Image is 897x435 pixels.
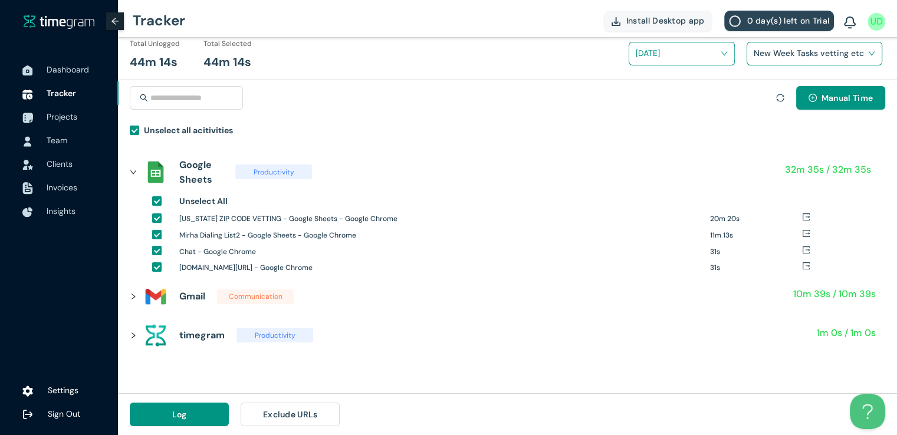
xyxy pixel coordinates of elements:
[817,325,876,340] h1: 1m 0s / 1m 0s
[47,64,89,75] span: Dashboard
[130,53,178,71] h1: 44m 14s
[22,65,33,76] img: DashboardIcon
[802,213,810,221] span: export
[47,88,76,98] span: Tracker
[47,206,75,216] span: Insights
[203,38,252,50] h1: Total Selected
[24,14,94,28] img: timegram
[179,213,701,225] h1: [US_STATE] ZIP CODE VETTING - Google Sheets - Google Chrome
[22,160,33,170] img: InvoiceIcon
[793,286,876,301] h1: 10m 39s / 10m 39s
[22,89,33,100] img: TimeTrackerIcon
[144,324,167,347] img: assets%2Ficons%2Ftg.png
[47,159,73,169] span: Clients
[850,394,885,429] iframe: Toggle Customer Support
[868,13,885,31] img: UserIcon
[172,408,187,421] span: Log
[144,160,167,184] img: assets%2Ficons%2Fsheets_official.png
[48,408,80,419] span: Sign Out
[263,408,318,421] span: Exclude URLs
[47,182,77,193] span: Invoices
[130,332,137,339] span: right
[179,262,701,273] h1: [DOMAIN_NAME][URL] - Google Chrome
[140,94,148,102] span: search
[822,91,873,104] span: Manual Time
[144,124,233,137] h1: Unselect all acitivities
[133,3,185,38] h1: Tracker
[203,53,251,71] h1: 44m 14s
[179,157,224,187] h1: Google Sheets
[179,195,228,207] h1: Unselect All
[179,230,701,241] h1: Mirha Dialing List2 - Google Sheets - Google Chrome
[776,94,784,102] span: sync
[179,328,225,342] h1: timegram
[179,289,205,304] h1: Gmail
[844,17,856,29] img: BellIcon
[111,17,119,25] span: arrow-left
[802,262,810,270] span: export
[603,11,713,31] button: Install Desktop app
[130,293,137,300] span: right
[754,44,892,62] h1: New Week Tasks vetting etc
[710,262,802,273] h1: 31s
[241,403,340,426] button: Exclude URLs
[802,246,810,254] span: export
[802,229,810,238] span: export
[24,14,94,29] a: timegram
[785,162,871,177] h1: 32m 35s / 32m 35s
[217,289,294,304] span: Communication
[710,230,802,241] h1: 11m 13s
[22,385,33,397] img: settings.78e04af822cf15d41b38c81147b09f22.svg
[22,136,33,147] img: UserIcon
[22,113,33,123] img: ProjectIcon
[179,246,701,258] h1: Chat - Google Chrome
[747,14,829,27] span: 0 day(s) left on Trial
[22,207,33,218] img: InsightsIcon
[47,111,77,122] span: Projects
[22,409,33,420] img: logOut.ca60ddd252d7bab9102ea2608abe0238.svg
[710,246,802,258] h1: 31s
[22,182,33,195] img: InvoiceIcon
[47,135,67,146] span: Team
[796,86,885,110] button: plus-circleManual Time
[130,169,137,176] span: right
[710,213,802,225] h1: 20m 20s
[48,385,78,396] span: Settings
[809,94,817,103] span: plus-circle
[236,328,313,342] span: Productivity
[235,164,312,179] span: Productivity
[130,403,229,426] button: Log
[144,285,167,308] img: assets%2Ficons%2Ficons8-gmail-240.png
[130,38,180,50] h1: Total Unlogged
[724,11,834,31] button: 0 day(s) left on Trial
[612,17,620,26] img: DownloadApp
[626,14,705,27] span: Install Desktop app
